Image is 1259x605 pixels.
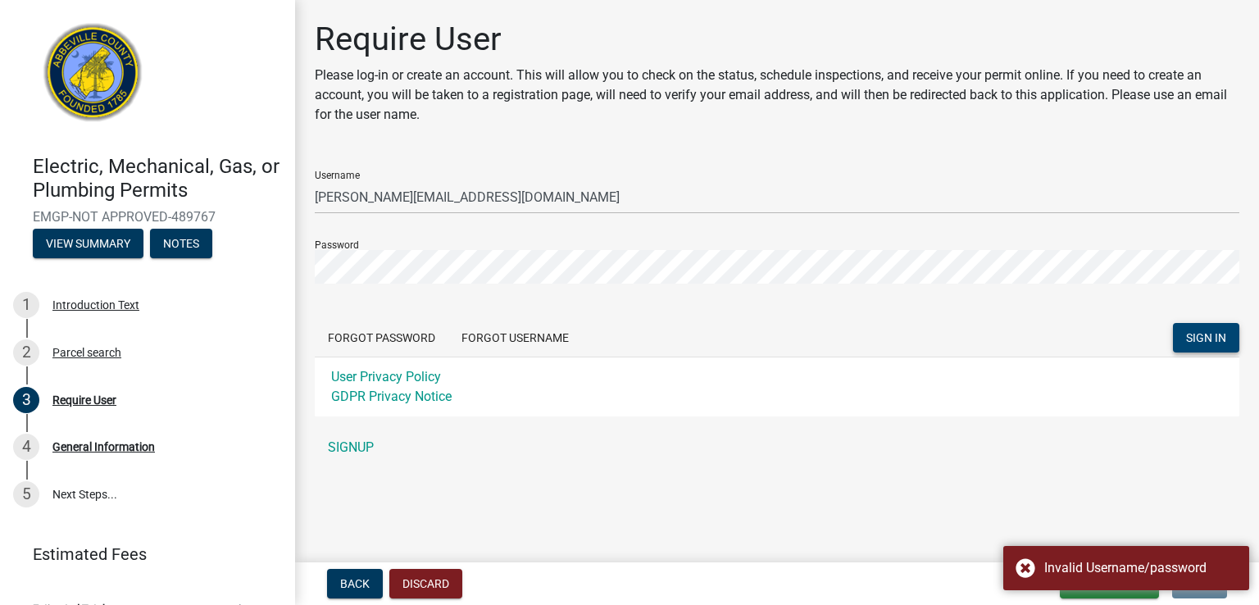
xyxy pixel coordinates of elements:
[52,299,139,311] div: Introduction Text
[13,339,39,366] div: 2
[315,323,448,353] button: Forgot Password
[33,229,143,258] button: View Summary
[13,481,39,507] div: 5
[150,229,212,258] button: Notes
[33,17,153,138] img: Abbeville County, South Carolina
[331,389,452,404] a: GDPR Privacy Notice
[1173,323,1239,353] button: SIGN IN
[33,155,282,202] h4: Electric, Mechanical, Gas, or Plumbing Permits
[327,569,383,598] button: Back
[13,538,269,571] a: Estimated Fees
[13,434,39,460] div: 4
[13,387,39,413] div: 3
[13,292,39,318] div: 1
[389,569,462,598] button: Discard
[150,238,212,251] wm-modal-confirm: Notes
[315,66,1239,125] p: Please log-in or create an account. This will allow you to check on the status, schedule inspecti...
[33,238,143,251] wm-modal-confirm: Summary
[33,209,262,225] span: EMGP-NOT APPROVED-489767
[340,577,370,590] span: Back
[331,369,441,384] a: User Privacy Policy
[315,431,1239,464] a: SIGNUP
[1044,558,1237,578] div: Invalid Username/password
[52,441,155,453] div: General Information
[52,394,116,406] div: Require User
[52,347,121,358] div: Parcel search
[1186,331,1226,344] span: SIGN IN
[448,323,582,353] button: Forgot Username
[315,20,1239,59] h1: Require User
